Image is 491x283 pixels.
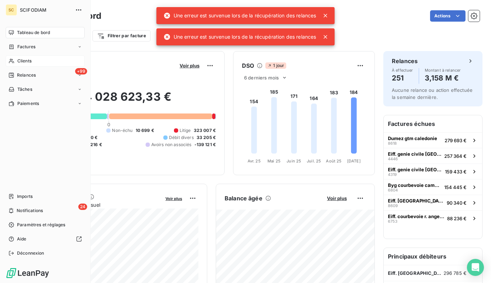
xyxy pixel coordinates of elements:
[78,204,87,210] span: 24
[107,122,110,127] span: 0
[6,233,85,245] a: Aide
[388,188,398,192] span: 6804
[447,216,467,221] span: 88 236 €
[425,68,461,72] span: Montant à relancer
[388,151,441,157] span: Eiff. genie civile [GEOGRAPHIC_DATA]
[197,134,216,141] span: 33 205 €
[388,182,441,188] span: Byg courbevoie campus seine doumer
[388,167,442,172] span: Eiff. genie civile [GEOGRAPHIC_DATA]
[430,10,465,22] button: Actions
[444,270,467,276] span: 296 785 €
[388,135,437,141] span: Dumez gtm caledonie
[384,148,482,163] button: Eiff. genie civile [GEOGRAPHIC_DATA]4446257 364 €
[445,138,467,143] span: 279 693 €
[388,198,444,204] span: Eiff. [GEOGRAPHIC_DATA] [STREET_ADDRESS]
[388,141,397,145] span: 8618
[248,159,261,163] tspan: Avr. 25
[392,72,413,84] h4: 251
[165,196,182,201] span: Voir plus
[425,72,461,84] h4: 3,158 M €
[40,90,216,111] h2: 4 028 623,33 €
[17,193,33,200] span: Imports
[384,115,482,132] h6: Factures échues
[445,169,467,174] span: 159 433 €
[384,163,482,179] button: Eiff. genie civile [GEOGRAPHIC_DATA]4319159 433 €
[388,204,398,208] span: 8609
[6,267,50,279] img: Logo LeanPay
[347,159,361,163] tspan: [DATE]
[17,86,32,93] span: Tâches
[467,259,484,276] div: Open Intercom Messenger
[163,195,184,201] button: Voir plus
[40,201,160,209] span: Chiffre d'affaires mensuel
[17,100,39,107] span: Paiements
[242,61,254,70] h6: DSO
[307,159,321,163] tspan: Juil. 25
[384,195,482,210] button: Eiff. [GEOGRAPHIC_DATA] [STREET_ADDRESS]860990 340 €
[20,7,71,13] span: SCIFODIAM
[194,141,216,148] span: -139 121 €
[388,172,397,177] span: 4319
[388,219,397,223] span: 6753
[392,68,413,72] span: À effectuer
[17,207,43,214] span: Notifications
[17,222,65,228] span: Paramètres et réglages
[388,157,398,161] span: 4446
[164,30,316,43] div: Une erreur est survenue lors de la récupération des relances
[384,248,482,265] h6: Principaux débiteurs
[17,58,32,64] span: Clients
[225,194,263,202] h6: Balance âgée
[112,127,132,134] span: Non-échu
[151,141,192,148] span: Avoirs non associés
[6,4,17,16] div: SC
[287,159,301,163] tspan: Juin 25
[325,195,349,201] button: Voir plus
[388,213,444,219] span: Eiff. courbevoie r. ange tour hopen
[267,159,281,163] tspan: Mai 25
[17,29,50,36] span: Tableau de bord
[265,62,286,69] span: 1 jour
[444,184,467,190] span: 154 445 €
[180,63,199,68] span: Voir plus
[384,179,482,195] button: Byg courbevoie campus seine doumer6804154 445 €
[75,68,87,74] span: +99
[388,270,444,276] span: Eiff. [GEOGRAPHIC_DATA] [STREET_ADDRESS]
[392,57,418,65] h6: Relances
[169,134,194,141] span: Débit divers
[384,132,482,148] button: Dumez gtm caledonie8618279 693 €
[392,87,473,100] span: Aucune relance ou action effectuée la semaine dernière.
[326,159,342,163] tspan: Août 25
[327,195,347,201] span: Voir plus
[194,127,216,134] span: 323 007 €
[17,236,27,242] span: Aide
[17,72,36,78] span: Relances
[244,75,279,81] span: 6 derniers mois
[164,9,316,22] div: Une erreur est survenue lors de la récupération des relances
[92,30,151,41] button: Filtrer par facture
[17,250,44,256] span: Déconnexion
[177,62,202,69] button: Voir plus
[444,153,467,159] span: 257 364 €
[180,127,191,134] span: Litige
[384,210,482,226] button: Eiff. courbevoie r. ange tour hopen675388 236 €
[136,127,154,134] span: 10 699 €
[17,44,35,50] span: Factures
[447,200,467,206] span: 90 340 €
